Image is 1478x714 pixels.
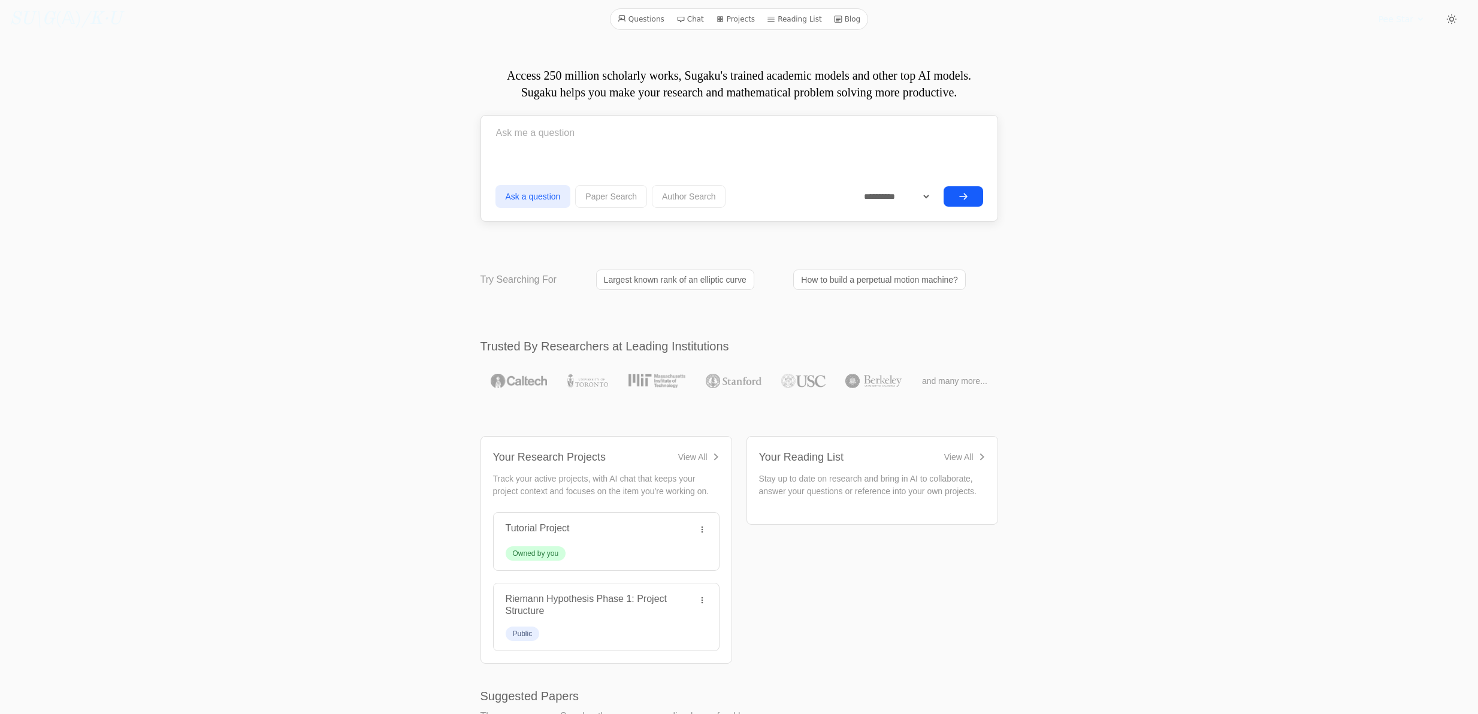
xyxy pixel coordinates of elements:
a: SU\G(𝔸)/K·U [10,8,122,30]
button: Ask a question [495,185,571,208]
a: Chat [672,11,709,27]
img: MIT [628,374,685,388]
p: Access 250 million scholarly works, Sugaku's trained academic models and other top AI models. Sug... [480,67,998,101]
img: USC [781,374,825,388]
p: Track your active projects, with AI chat that keeps your project context and focuses on the item ... [493,473,720,498]
button: Paper Search [575,185,647,208]
img: UC Berkeley [845,374,902,388]
a: How to build a perpetual motion machine? [793,270,966,290]
p: Stay up to date on research and bring in AI to collaborate, answer your questions or reference in... [759,473,986,498]
img: Stanford [706,374,761,388]
div: Your Reading List [759,449,844,465]
h2: Trusted By Researchers at Leading Institutions [480,338,998,355]
div: Owned by you [513,549,559,558]
input: Ask me a question [495,118,983,148]
a: Questions [613,11,669,27]
a: Largest known rank of an elliptic curve [596,270,754,290]
i: /K·U [81,10,122,28]
a: Blog [829,11,866,27]
p: Try Searching For [480,273,557,287]
div: Public [513,629,533,639]
img: Caltech [491,374,547,388]
a: View All [944,451,986,463]
h2: Suggested Papers [480,688,998,704]
a: Riemann Hypothesis Phase 1: Project Structure [506,594,667,616]
a: Tutorial Project [506,523,570,533]
div: Your Research Projects [493,449,606,465]
a: Reading List [762,11,827,27]
a: View All [678,451,720,463]
summary: Pee Star [1379,13,1425,25]
span: Pee Star [1379,13,1413,25]
a: Projects [711,11,760,27]
div: View All [944,451,974,463]
button: Author Search [652,185,726,208]
div: View All [678,451,708,463]
img: University of Toronto [567,374,608,388]
span: and many more... [922,375,987,387]
i: SU\G [10,10,55,28]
